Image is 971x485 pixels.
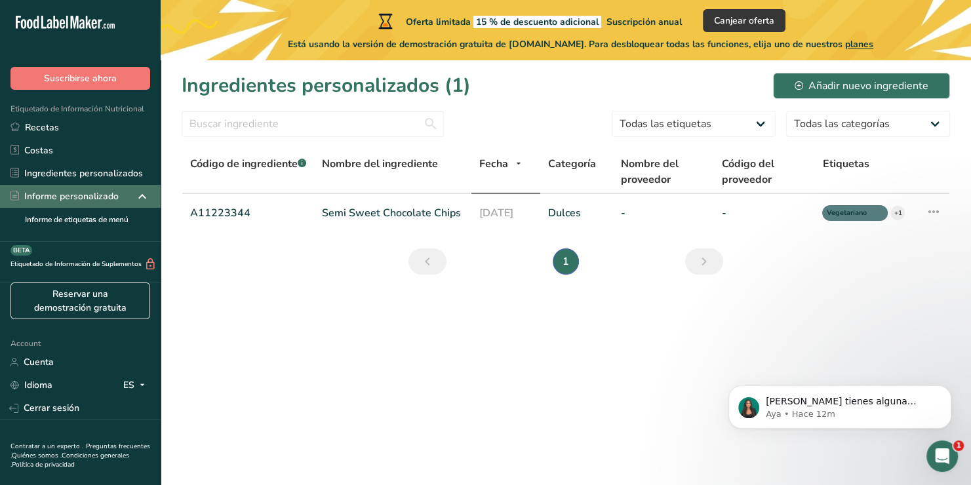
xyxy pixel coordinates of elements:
[408,248,446,275] a: Anterior
[479,156,508,172] span: Fecha
[714,14,774,28] span: Canjear oferta
[722,156,807,187] span: Código del proveedor
[703,9,785,32] button: Canjear oferta
[826,208,872,219] span: Vegetariano
[182,71,471,100] h1: Ingredientes personalizados (1)
[606,16,682,28] span: Suscripción anual
[10,451,129,469] a: Condiciones generales .
[10,442,83,451] a: Contratar a un experto .
[709,358,971,450] iframe: Intercom notifications mensaje
[44,71,117,85] span: Suscribirse ahora
[10,282,150,319] a: Reservar una demostración gratuita
[621,205,706,221] a: -
[10,245,32,256] div: BETA
[845,38,873,50] span: planes
[322,205,464,221] a: Semi Sweet Chocolate Chips
[479,205,532,221] a: [DATE]
[182,111,444,137] input: Buscar ingrediente
[773,73,950,99] button: Añadir nuevo ingrediente
[288,37,873,51] span: Está usando la versión de demostración gratuita de [DOMAIN_NAME]. Para desbloquear todas las func...
[795,78,928,94] div: Añadir nuevo ingrediente
[12,460,75,469] a: Política de privacidad
[10,374,52,397] a: Idioma
[190,205,306,221] a: A11223344
[123,378,150,393] div: ES
[10,442,150,460] a: Preguntas frecuentes .
[926,440,958,472] iframe: Intercom live chat
[685,248,723,275] a: Siguiente
[621,156,706,187] span: Nombre del proveedor
[953,440,964,451] span: 1
[822,156,869,172] span: Etiquetas
[376,13,682,29] div: Oferta limitada
[12,451,62,460] a: Quiénes somos .
[890,206,905,220] div: +1
[722,205,807,221] a: -
[10,67,150,90] button: Suscribirse ahora
[473,16,601,28] span: 15 % de descuento adicional
[322,156,438,172] span: Nombre del ingrediente
[10,189,119,203] div: Informe personalizado
[548,156,596,172] span: Categoría
[190,157,306,171] span: Código de ingrediente
[548,205,605,221] a: Dulces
